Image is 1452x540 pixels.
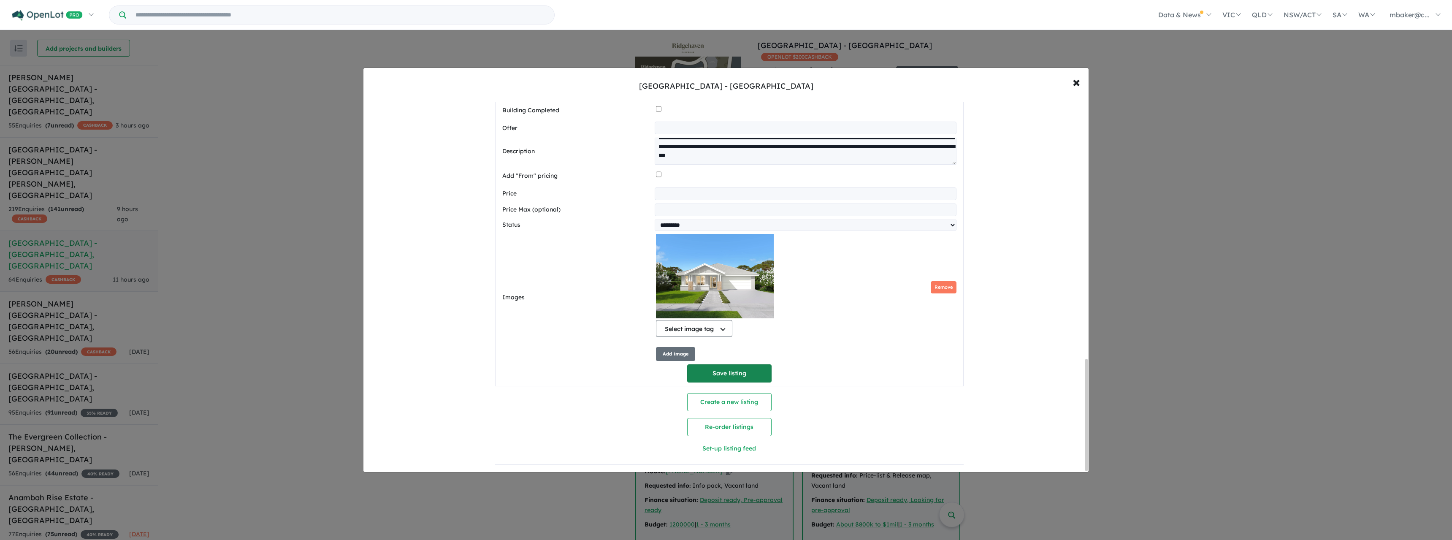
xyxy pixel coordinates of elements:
[502,171,653,181] label: Add "From" pricing
[656,234,774,318] img: Z
[502,205,652,215] label: Price Max (optional)
[612,440,846,458] button: Set-up listing feed
[502,106,653,116] label: Building Completed
[656,347,695,361] button: Add image
[656,320,732,337] button: Select image tag
[1390,11,1430,19] span: mbaker@c...
[687,418,772,436] button: Re-order listings
[1073,73,1080,91] span: ×
[687,393,772,411] button: Create a new listing
[502,220,652,230] label: Status
[639,81,813,92] div: [GEOGRAPHIC_DATA] - [GEOGRAPHIC_DATA]
[128,6,553,24] input: Try estate name, suburb, builder or developer
[502,189,652,199] label: Price
[12,10,83,21] img: Openlot PRO Logo White
[502,147,652,157] label: Description
[687,364,772,383] button: Save listing
[502,293,653,303] label: Images
[931,281,956,293] button: Remove
[502,123,652,133] label: Offer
